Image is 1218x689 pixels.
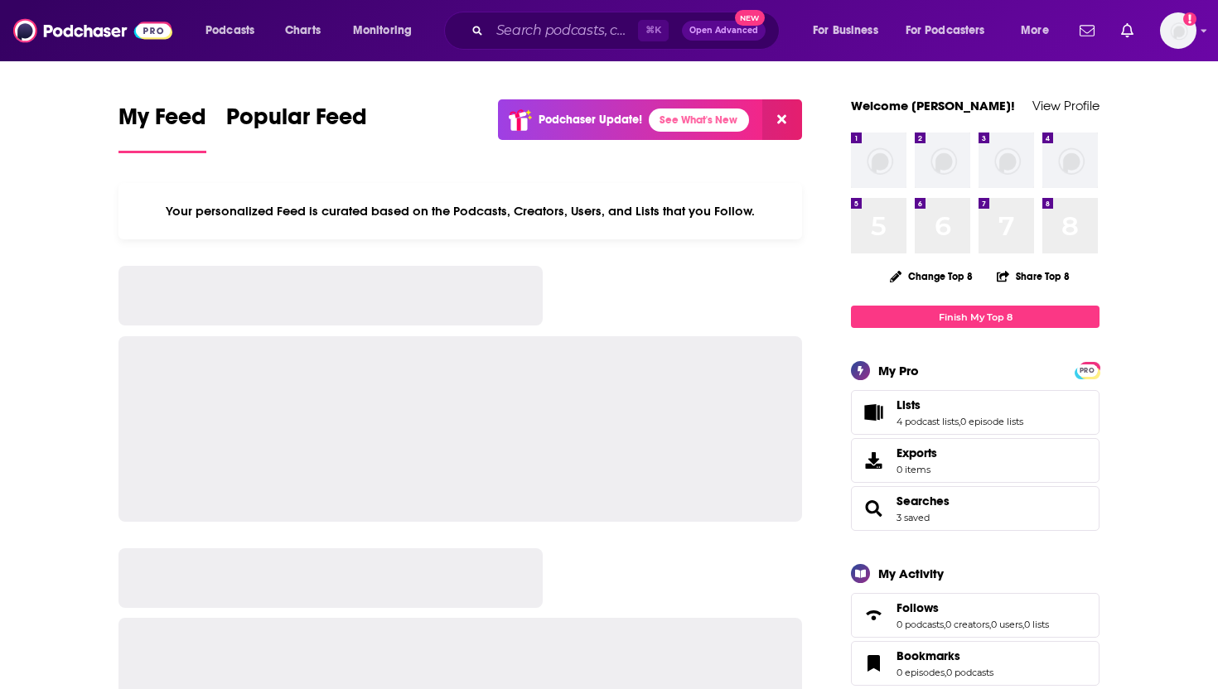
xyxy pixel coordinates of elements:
[857,497,890,520] a: Searches
[906,19,985,42] span: For Podcasters
[539,113,642,127] p: Podchaser Update!
[1042,132,1098,188] img: missing-image.png
[851,306,1100,328] a: Finish My Top 8
[118,183,802,239] div: Your personalized Feed is curated based on the Podcasts, Creators, Users, and Lists that you Follow.
[274,17,331,44] a: Charts
[897,648,993,663] a: Bookmarks
[880,266,983,287] button: Change Top 8
[118,103,206,153] a: My Feed
[1160,12,1196,49] span: Logged in as LaurenSWPR
[945,667,946,678] span: ,
[996,260,1071,292] button: Share Top 8
[1009,17,1070,44] button: open menu
[13,15,172,46] img: Podchaser - Follow, Share and Rate Podcasts
[1077,364,1097,376] a: PRO
[878,566,944,581] div: My Activity
[1114,17,1140,45] a: Show notifications dropdown
[897,446,937,460] span: Exports
[851,98,1015,113] a: Welcome [PERSON_NAME]!
[285,19,321,42] span: Charts
[897,600,939,615] span: Follows
[851,132,906,188] img: missing-image.png
[897,600,1049,615] a: Follows
[857,652,890,675] a: Bookmarks
[638,20,669,41] span: ⌘ K
[1022,619,1024,630] span: ,
[353,19,412,42] span: Monitoring
[946,667,993,678] a: 0 podcasts
[1032,98,1100,113] a: View Profile
[857,401,890,424] a: Lists
[801,17,899,44] button: open menu
[1160,12,1196,49] img: User Profile
[205,19,254,42] span: Podcasts
[979,132,1034,188] img: missing-image.png
[1021,19,1049,42] span: More
[897,648,960,663] span: Bookmarks
[118,103,206,141] span: My Feed
[944,619,945,630] span: ,
[226,103,367,141] span: Popular Feed
[1160,12,1196,49] button: Show profile menu
[959,416,960,427] span: ,
[897,397,1023,412] a: Lists
[989,619,991,630] span: ,
[1024,619,1049,630] a: 0 lists
[682,21,766,41] button: Open AdvancedNew
[897,397,921,412] span: Lists
[735,10,765,26] span: New
[960,416,1023,427] a: 0 episode lists
[897,667,945,678] a: 0 episodes
[945,619,989,630] a: 0 creators
[897,512,930,523] a: 3 saved
[226,103,367,153] a: Popular Feed
[851,390,1100,435] span: Lists
[857,449,890,472] span: Exports
[689,26,758,35] span: Open Advanced
[851,641,1100,686] span: Bookmarks
[341,17,433,44] button: open menu
[895,17,1009,44] button: open menu
[878,363,919,378] div: My Pro
[991,619,1022,630] a: 0 users
[460,12,795,50] div: Search podcasts, credits, & more...
[897,619,944,630] a: 0 podcasts
[851,438,1100,483] a: Exports
[490,17,638,44] input: Search podcasts, credits, & more...
[897,464,937,475] span: 0 items
[851,486,1100,531] span: Searches
[649,108,749,132] a: See What's New
[1073,17,1101,45] a: Show notifications dropdown
[1077,364,1097,377] span: PRO
[851,593,1100,638] span: Follows
[915,132,970,188] img: missing-image.png
[194,17,276,44] button: open menu
[897,494,950,508] a: Searches
[897,416,959,427] a: 4 podcast lists
[813,19,878,42] span: For Business
[857,604,890,627] a: Follows
[1183,12,1196,26] svg: Add a profile image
